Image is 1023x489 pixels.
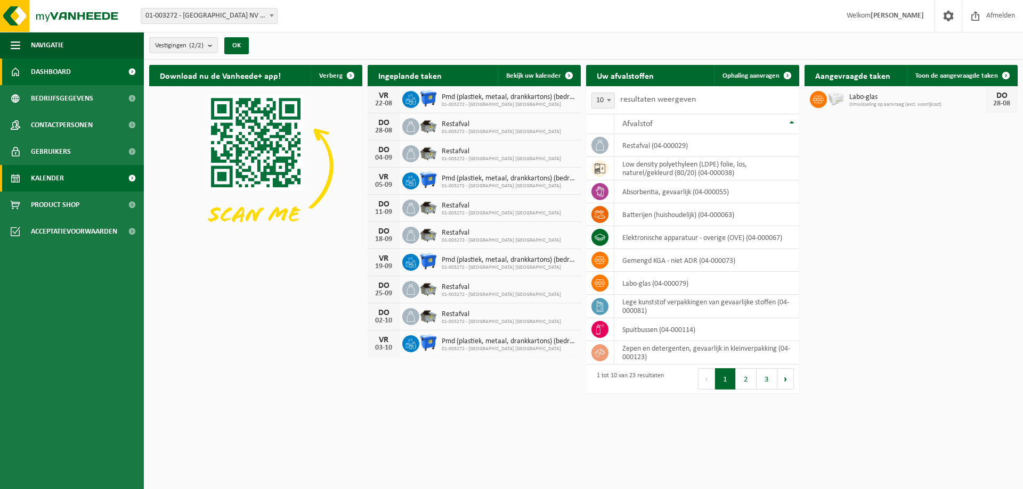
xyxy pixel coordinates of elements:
h2: Uw afvalstoffen [586,65,664,86]
span: 01-003272 - [GEOGRAPHIC_DATA] [GEOGRAPHIC_DATA] [442,183,575,189]
label: resultaten weergeven [620,95,696,104]
div: DO [373,227,394,236]
button: Verberg [311,65,361,86]
div: VR [373,254,394,263]
button: Next [777,368,794,389]
div: VR [373,92,394,100]
button: 3 [757,368,777,389]
div: 1 tot 10 van 23 resultaten [591,367,664,391]
span: 01-003272 - [GEOGRAPHIC_DATA] [GEOGRAPHIC_DATA] [442,156,561,162]
div: 19-09 [373,263,394,270]
h2: Aangevraagde taken [805,65,901,86]
div: 02-10 [373,317,394,325]
div: 04-09 [373,154,394,162]
span: 10 [592,93,614,108]
span: Pmd (plastiek, metaal, drankkartons) (bedrijven) [442,256,575,264]
button: Vestigingen(2/2) [149,37,218,53]
span: Toon de aangevraagde taken [915,72,998,79]
span: 10 [591,93,615,109]
span: Navigatie [31,32,64,59]
td: labo-glas (04-000079) [614,272,799,295]
span: 01-003272 - [GEOGRAPHIC_DATA] [GEOGRAPHIC_DATA] [442,292,561,298]
a: Bekijk uw kalender [498,65,580,86]
span: Pmd (plastiek, metaal, drankkartons) (bedrijven) [442,175,575,183]
strong: [PERSON_NAME] [871,12,924,20]
img: PB-LB-0680-HPE-GY-02 [827,89,845,107]
img: WB-1100-HPE-BE-01 [419,252,437,270]
div: 28-08 [373,127,394,135]
img: WB-5000-GAL-GY-01 [419,117,437,135]
div: 03-10 [373,344,394,352]
span: Labo-glas [849,93,986,102]
span: Restafval [442,283,561,292]
span: 01-003272 - [GEOGRAPHIC_DATA] [GEOGRAPHIC_DATA] [442,264,575,271]
div: VR [373,173,394,181]
button: 1 [715,368,736,389]
span: 01-003272 - [GEOGRAPHIC_DATA] [GEOGRAPHIC_DATA] [442,210,561,217]
span: Restafval [442,310,561,319]
button: Previous [698,368,715,389]
span: Ophaling aanvragen [722,72,780,79]
span: Contactpersonen [31,112,93,138]
span: 01-003272 - [GEOGRAPHIC_DATA] [GEOGRAPHIC_DATA] [442,102,575,108]
span: Product Shop [31,192,79,218]
div: DO [373,200,394,209]
div: 11-09 [373,209,394,216]
span: 01-003272 - [GEOGRAPHIC_DATA] [GEOGRAPHIC_DATA] [442,319,561,325]
span: Dashboard [31,59,71,85]
count: (2/2) [189,42,204,49]
img: Download de VHEPlus App [149,86,362,246]
a: Toon de aangevraagde taken [907,65,1017,86]
td: lege kunststof verpakkingen van gevaarlijke stoffen (04-000081) [614,295,799,318]
td: gemengd KGA - niet ADR (04-000073) [614,249,799,272]
span: 01-003272 - BELGOSUC NV - BEERNEM [141,8,278,24]
td: zepen en detergenten, gevaarlijk in kleinverpakking (04-000123) [614,341,799,364]
td: low density polyethyleen (LDPE) folie, los, naturel/gekleurd (80/20) (04-000038) [614,157,799,180]
div: DO [373,146,394,154]
img: WB-1100-HPE-BE-01 [419,171,437,189]
img: WB-5000-GAL-GY-01 [419,306,437,325]
button: 2 [736,368,757,389]
span: Pmd (plastiek, metaal, drankkartons) (bedrijven) [442,337,575,346]
span: Restafval [442,147,561,156]
td: restafval (04-000029) [614,134,799,157]
span: Gebruikers [31,138,71,165]
a: Ophaling aanvragen [714,65,798,86]
img: WB-5000-GAL-GY-01 [419,198,437,216]
div: VR [373,336,394,344]
h2: Download nu de Vanheede+ app! [149,65,291,86]
div: 05-09 [373,181,394,189]
img: WB-5000-GAL-GY-01 [419,144,437,162]
h2: Ingeplande taken [368,65,452,86]
td: spuitbussen (04-000114) [614,318,799,341]
span: Vestigingen [155,38,204,54]
img: WB-5000-GAL-GY-01 [419,225,437,243]
span: 01-003272 - BELGOSUC NV - BEERNEM [141,9,277,23]
span: 01-003272 - [GEOGRAPHIC_DATA] [GEOGRAPHIC_DATA] [442,129,561,135]
img: WB-5000-GAL-GY-01 [419,279,437,297]
img: WB-1100-HPE-BE-01 [419,334,437,352]
div: DO [991,92,1012,100]
span: Pmd (plastiek, metaal, drankkartons) (bedrijven) [442,93,575,102]
button: OK [224,37,249,54]
div: 22-08 [373,100,394,107]
span: Restafval [442,202,561,210]
div: DO [373,119,394,127]
div: 25-09 [373,290,394,297]
div: DO [373,309,394,317]
span: Bedrijfsgegevens [31,85,93,112]
span: Restafval [442,120,561,129]
span: 01-003272 - [GEOGRAPHIC_DATA] [GEOGRAPHIC_DATA] [442,346,575,352]
span: Verberg [319,72,343,79]
span: Omwisseling op aanvraag (excl. voorrijkost) [849,102,986,108]
span: Afvalstof [622,120,653,128]
div: 18-09 [373,236,394,243]
td: elektronische apparatuur - overige (OVE) (04-000067) [614,226,799,249]
td: batterijen (huishoudelijk) (04-000063) [614,203,799,226]
span: Kalender [31,165,64,192]
span: Acceptatievoorwaarden [31,218,117,245]
span: Bekijk uw kalender [506,72,561,79]
span: 01-003272 - [GEOGRAPHIC_DATA] [GEOGRAPHIC_DATA] [442,237,561,244]
td: absorbentia, gevaarlijk (04-000055) [614,180,799,203]
div: DO [373,281,394,290]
